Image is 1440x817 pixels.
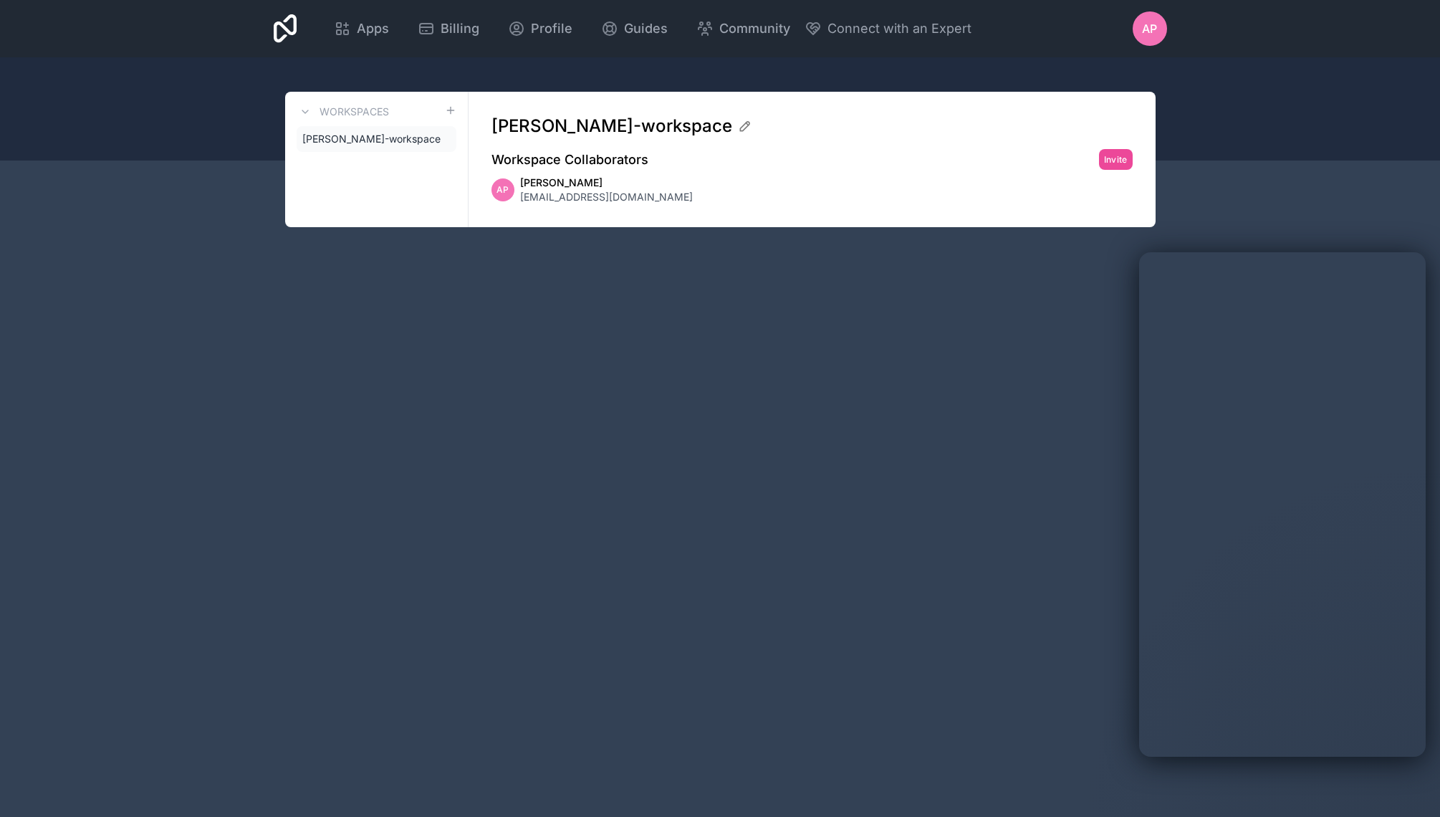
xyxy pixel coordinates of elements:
[685,13,802,44] a: Community
[719,19,790,39] span: Community
[520,190,693,204] span: [EMAIL_ADDRESS][DOMAIN_NAME]
[322,13,400,44] a: Apps
[531,19,572,39] span: Profile
[297,126,456,152] a: [PERSON_NAME]-workspace
[357,19,389,39] span: Apps
[320,105,389,119] h3: Workspaces
[827,19,971,39] span: Connect with an Expert
[496,184,509,196] span: AP
[441,19,479,39] span: Billing
[1391,768,1426,803] iframe: Intercom live chat
[805,19,971,39] button: Connect with an Expert
[520,176,693,190] span: [PERSON_NAME]
[491,115,732,138] span: [PERSON_NAME]-workspace
[496,13,584,44] a: Profile
[590,13,679,44] a: Guides
[302,132,441,146] span: [PERSON_NAME]-workspace
[406,13,491,44] a: Billing
[491,150,648,170] h2: Workspace Collaborators
[297,103,389,120] a: Workspaces
[1099,149,1133,170] button: Invite
[1139,252,1426,757] iframe: Intercom live chat
[624,19,668,39] span: Guides
[1142,20,1157,37] span: AP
